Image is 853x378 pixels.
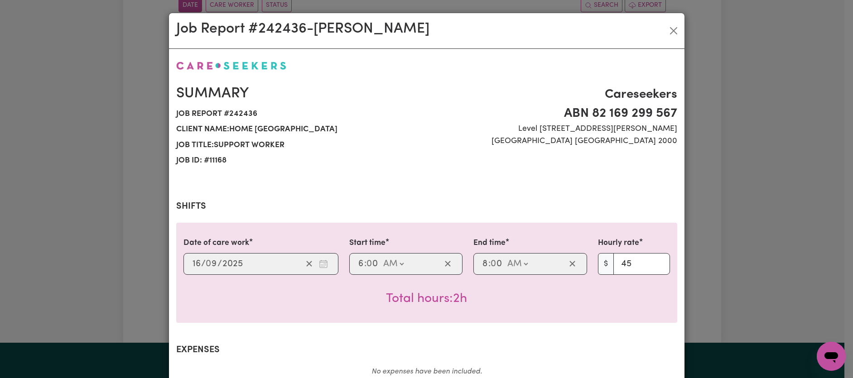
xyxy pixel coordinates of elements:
h2: Summary [176,85,421,102]
span: Level [STREET_ADDRESS][PERSON_NAME] [432,123,677,135]
input: -- [206,257,217,271]
span: Job title: Support Worker [176,138,421,153]
button: Enter the date of care work [316,257,331,271]
input: -- [482,257,488,271]
span: Total hours worked: 2 hours [386,292,467,305]
span: Careseekers [432,85,677,104]
h2: Shifts [176,201,677,212]
span: / [201,259,206,269]
span: 0 [206,259,211,268]
span: Job report # 242436 [176,106,421,122]
h2: Expenses [176,345,677,355]
span: $ [598,253,614,275]
span: Client name: Home [GEOGRAPHIC_DATA] [176,122,421,137]
span: [GEOGRAPHIC_DATA] [GEOGRAPHIC_DATA] 2000 [432,135,677,147]
span: : [364,259,366,269]
button: Close [666,24,681,38]
span: : [488,259,491,269]
input: -- [367,257,379,271]
span: 0 [366,259,372,268]
h2: Job Report # 242436 - [PERSON_NAME] [176,20,429,38]
label: Start time [349,237,386,249]
em: No expenses have been included. [371,368,482,375]
label: Hourly rate [598,237,639,249]
label: Date of care work [183,237,249,249]
label: End time [473,237,506,249]
input: -- [358,257,364,271]
input: -- [491,257,503,271]
span: 0 [491,259,496,268]
input: -- [192,257,201,271]
span: / [217,259,222,269]
span: Job ID: # 11168 [176,153,421,168]
button: Clear date [302,257,316,271]
input: ---- [222,257,243,271]
iframe: Button to launch messaging window [817,342,846,371]
span: ABN 82 169 299 567 [432,104,677,123]
img: Careseekers logo [176,62,286,70]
